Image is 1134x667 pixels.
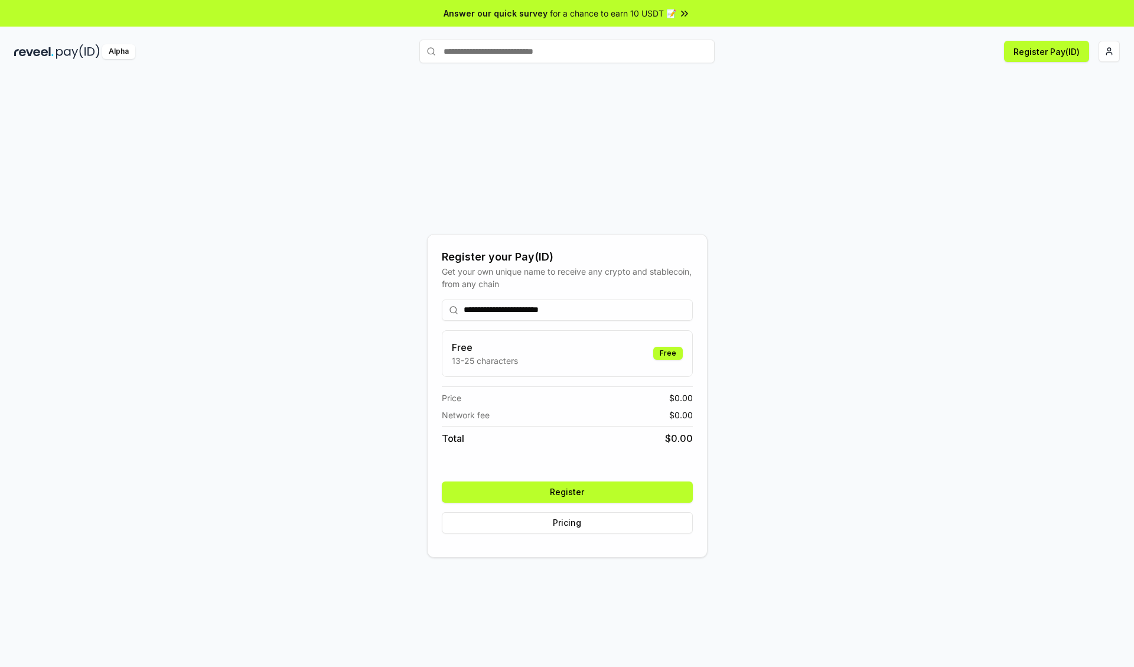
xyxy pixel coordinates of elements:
[442,392,461,404] span: Price
[442,265,693,290] div: Get your own unique name to receive any crypto and stablecoin, from any chain
[442,409,490,421] span: Network fee
[442,431,464,445] span: Total
[669,392,693,404] span: $ 0.00
[550,7,676,19] span: for a chance to earn 10 USDT 📝
[442,512,693,533] button: Pricing
[452,340,518,354] h3: Free
[669,409,693,421] span: $ 0.00
[442,249,693,265] div: Register your Pay(ID)
[665,431,693,445] span: $ 0.00
[444,7,548,19] span: Answer our quick survey
[14,44,54,59] img: reveel_dark
[102,44,135,59] div: Alpha
[452,354,518,367] p: 13-25 characters
[56,44,100,59] img: pay_id
[1004,41,1089,62] button: Register Pay(ID)
[442,481,693,503] button: Register
[653,347,683,360] div: Free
